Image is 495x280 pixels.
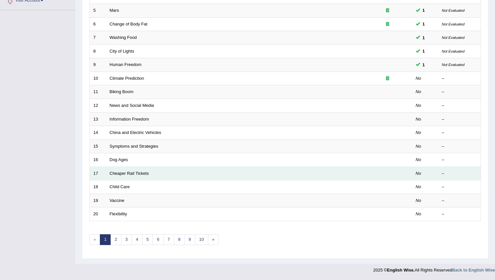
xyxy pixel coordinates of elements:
div: – [442,198,477,204]
a: Flexibility [110,211,127,216]
a: Back to English Wise [452,268,495,272]
small: Not Evaluated [442,63,465,67]
div: – [442,171,477,177]
a: Dog Ages [110,157,128,162]
a: 9 [184,234,195,245]
a: 2 [110,234,121,245]
small: Not Evaluated [442,49,465,53]
em: No [416,130,421,135]
a: Change of Body Fat [110,22,148,26]
a: 7 [163,234,174,245]
td: 6 [90,17,106,31]
a: Symptoms and Strategies [110,144,158,149]
a: Mars [110,8,119,13]
span: You can still take this question [420,34,428,41]
a: City of Lights [110,49,134,54]
small: Not Evaluated [442,36,465,40]
a: Cheaper Rail Tickets [110,171,149,176]
td: 13 [90,112,106,126]
div: – [442,89,477,95]
span: You can still take this question [420,61,428,68]
div: Exam occurring question [367,75,409,82]
td: 15 [90,140,106,153]
div: – [442,75,477,82]
a: Washing Food [110,35,137,40]
em: No [416,171,421,176]
div: – [442,103,477,109]
em: No [416,184,421,189]
div: – [442,130,477,136]
em: No [416,157,421,162]
a: Climate Prediction [110,76,144,81]
em: No [416,211,421,216]
td: 17 [90,167,106,180]
em: No [416,103,421,108]
em: No [416,76,421,81]
em: No [416,198,421,203]
div: Exam occurring question [367,8,409,14]
a: Vaccine [110,198,124,203]
a: Biking Boom [110,89,134,94]
span: You can still take this question [420,7,428,14]
a: 4 [132,234,142,245]
a: 1 [100,234,111,245]
td: 8 [90,44,106,58]
td: 18 [90,180,106,194]
td: 14 [90,126,106,140]
em: No [416,117,421,122]
td: 5 [90,4,106,18]
a: Child Care [110,184,130,189]
a: 3 [121,234,132,245]
strong: English Wise. [387,268,414,272]
div: – [442,116,477,123]
a: China and Electric Vehicles [110,130,161,135]
td: 19 [90,194,106,207]
em: No [416,89,421,94]
a: 5 [142,234,153,245]
div: – [442,211,477,217]
td: 16 [90,153,106,167]
a: 10 [195,234,208,245]
a: 8 [174,234,185,245]
small: Not Evaluated [442,8,465,12]
div: – [442,184,477,190]
td: 20 [90,207,106,221]
small: Not Evaluated [442,22,465,26]
td: 7 [90,31,106,45]
span: You can still take this question [420,48,428,55]
a: Human Freedom [110,62,142,67]
span: « [89,234,100,245]
a: Information Freedom [110,117,149,122]
td: 10 [90,72,106,85]
a: News and Social Media [110,103,154,108]
td: 9 [90,58,106,72]
div: – [442,143,477,150]
a: 6 [153,234,163,245]
div: – [442,157,477,163]
td: 11 [90,85,106,99]
span: You can still take this question [420,21,428,27]
div: Exam occurring question [367,21,409,27]
td: 12 [90,99,106,112]
a: » [208,234,219,245]
em: No [416,144,421,149]
div: 2025 © All Rights Reserved [373,264,495,273]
